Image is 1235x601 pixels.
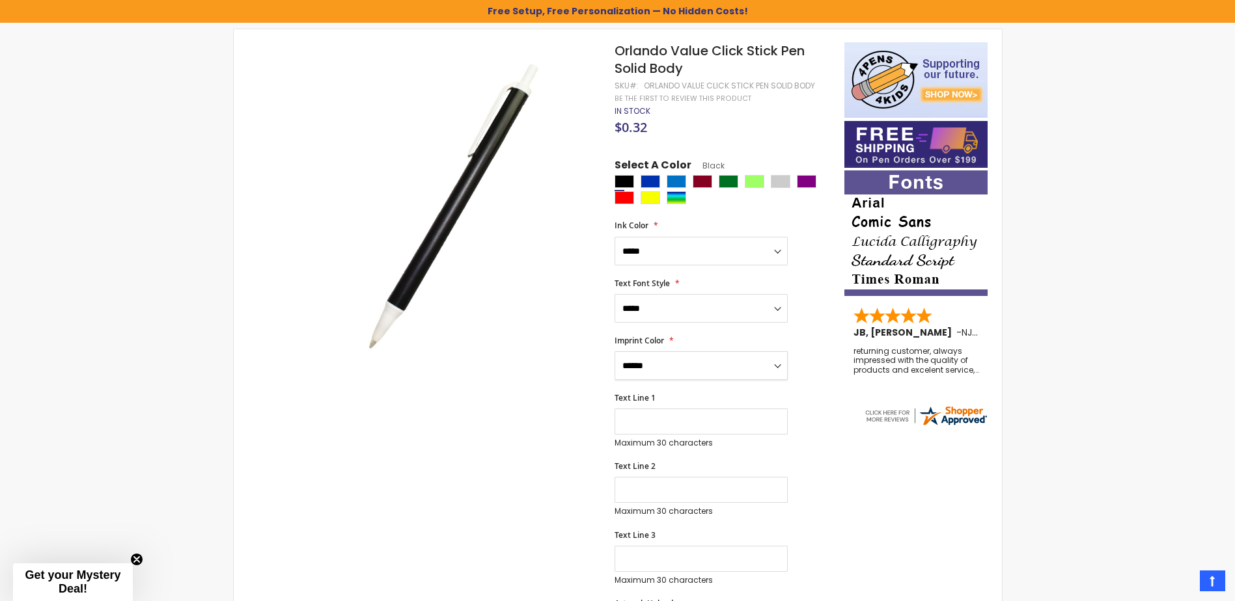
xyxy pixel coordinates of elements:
div: Green Light [745,175,764,188]
div: Grey Light [771,175,790,188]
a: Top [1200,570,1225,591]
span: Text Line 2 [615,461,656,472]
img: 4pens 4 kids [844,42,988,118]
div: Black [615,175,634,188]
div: Blue [641,175,660,188]
img: 4p-ep-70-sb-black_1.jpg [300,61,598,358]
span: - , [956,326,1070,339]
span: Get your Mystery Deal! [25,568,120,595]
span: In stock [615,105,650,116]
div: Red [615,191,634,204]
span: Text Line 3 [615,529,656,541]
p: Maximum 30 characters [615,438,788,448]
span: $0.32 [615,118,647,136]
span: Text Font Style [615,278,670,289]
img: font-personalization-examples [844,170,988,296]
a: Be the first to review this product [615,94,751,103]
div: Get your Mystery Deal!Close teaser [13,563,133,601]
p: Maximum 30 characters [615,506,788,516]
a: 4pens.com certificate URL [863,419,988,430]
div: Orlando Value Click Stick Pen Solid Body [644,81,815,91]
div: returning customer, always impressed with the quality of products and excelent service, will retu... [853,347,980,375]
img: Free shipping on orders over $199 [844,121,988,168]
span: JB, [PERSON_NAME] [853,326,956,339]
button: Close teaser [130,553,143,566]
span: Orlando Value Click Stick Pen Solid Body [615,42,805,77]
div: Green [719,175,738,188]
div: Burgundy [693,175,712,188]
strong: SKU [615,80,639,91]
div: Purple [797,175,816,188]
span: NJ [962,326,978,339]
div: Assorted [667,191,686,204]
span: Black [691,160,725,171]
span: Imprint Color [615,335,664,346]
p: Maximum 30 characters [615,575,788,585]
span: Select A Color [615,158,691,176]
span: Text Line 1 [615,392,656,403]
img: 4pens.com widget logo [863,404,988,427]
div: Blue Light [667,175,686,188]
div: Yellow [641,191,660,204]
span: Ink Color [615,220,648,231]
div: Availability [615,106,650,116]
